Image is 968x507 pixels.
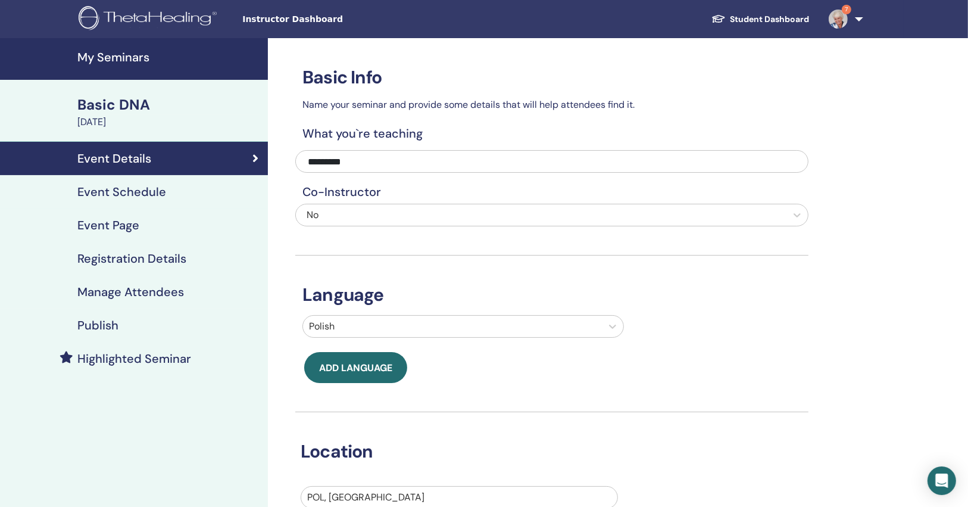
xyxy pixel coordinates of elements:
[77,151,151,166] h4: Event Details
[307,209,318,221] span: No
[711,14,726,24] img: graduation-cap-white.svg
[77,95,261,115] div: Basic DNA
[77,352,191,366] h4: Highlighted Seminar
[77,50,261,64] h4: My Seminars
[77,251,186,266] h4: Registration Details
[295,67,808,88] h3: Basic Info
[77,115,261,129] div: [DATE]
[702,8,819,30] a: Student Dashboard
[319,362,392,374] span: Add language
[295,185,808,199] h4: Co-Instructor
[304,352,407,383] button: Add language
[928,466,956,495] div: Open Intercom Messenger
[293,441,792,462] h3: Location
[77,218,139,232] h4: Event Page
[295,284,808,306] h3: Language
[842,5,851,14] span: 7
[77,185,166,199] h4: Event Schedule
[295,126,808,141] h4: What you`re teaching
[70,95,268,129] a: Basic DNA[DATE]
[77,318,118,332] h4: Publish
[79,6,221,33] img: logo.png
[829,10,848,29] img: default.jpg
[295,98,808,112] p: Name your seminar and provide some details that will help attendees find it.
[242,13,421,26] span: Instructor Dashboard
[77,285,184,299] h4: Manage Attendees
